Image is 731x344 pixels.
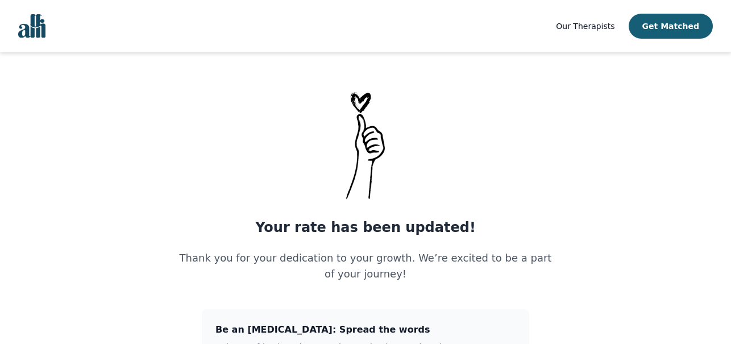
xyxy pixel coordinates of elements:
[629,14,713,39] button: Get Matched
[175,250,556,282] p: Thank you for your dedication to your growth. We’re excited to be a part of your journey!
[337,89,394,200] img: Thank-You-_1_uatste.png
[556,19,614,33] a: Our Therapists
[556,22,614,31] span: Our Therapists
[18,14,45,38] img: alli logo
[175,218,556,237] h1: Your rate has been updated!
[215,323,516,337] h3: Be an [MEDICAL_DATA]: Spread the words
